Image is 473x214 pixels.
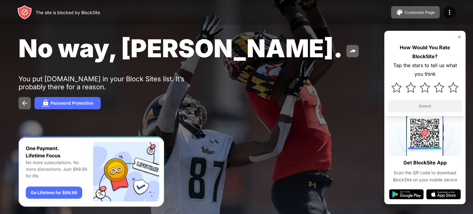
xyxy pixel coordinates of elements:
img: star.svg [434,82,444,93]
div: Password Protection [51,101,93,106]
button: Password Protection [34,97,101,109]
img: app-store.svg [426,189,461,199]
button: Customize Page [391,6,440,18]
img: back.svg [21,99,28,107]
img: pallet.svg [396,9,403,16]
div: Customize Page [405,10,435,15]
span: No way, [PERSON_NAME]. [18,33,343,63]
img: rate-us-close.svg [457,34,462,39]
img: share.svg [349,47,356,55]
img: star.svg [391,82,402,93]
div: The site is blocked by BlockSite [36,10,100,15]
div: Get BlockSite App [403,158,447,167]
div: How Would You Rate BlockSite? [388,43,462,61]
iframe: Banner [18,136,164,207]
img: menu-icon.svg [446,9,453,16]
img: header-logo.svg [17,5,32,20]
div: Scan the QR code to download BlockSite on your mobile device [389,169,461,183]
img: password.svg [42,99,49,107]
img: star.svg [406,82,416,93]
img: star.svg [448,82,459,93]
img: star.svg [420,82,430,93]
button: Submit [388,100,462,112]
div: Tap the stars to tell us what you think [388,61,462,79]
img: google-play.svg [389,189,424,199]
div: You put [DOMAIN_NAME] in your Block Sites list. It’s probably there for a reason. [18,75,209,91]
